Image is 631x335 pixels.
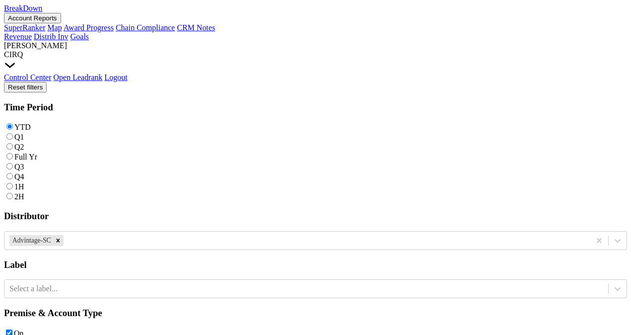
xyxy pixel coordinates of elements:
label: Q1 [14,133,24,141]
a: SuperRanker [4,23,46,32]
h3: Distributor [4,211,627,222]
label: YTD [14,123,31,131]
img: Dropdown Menu [4,59,16,71]
label: 2H [14,192,24,201]
a: Goals [70,32,89,41]
a: Logout [105,73,127,82]
a: CRM Notes [177,23,215,32]
label: Full Yr [14,153,37,161]
div: Dropdown Menu [4,73,627,82]
h3: Premise & Account Type [4,308,627,319]
div: [PERSON_NAME] [4,41,627,50]
a: Open Leadrank [54,73,103,82]
a: Control Center [4,73,52,82]
div: Account Reports [4,23,627,32]
button: Reset filters [4,82,47,92]
label: Q2 [14,143,24,151]
a: Distrib Inv [34,32,68,41]
h3: Label [4,259,627,270]
div: Advintage-SC [9,235,53,246]
div: Remove Advintage-SC [53,235,63,246]
h3: Time Period [4,102,627,113]
label: Q4 [14,172,24,181]
button: Account Reports [4,13,61,23]
a: Chain Compliance [116,23,175,32]
a: BreakDown [4,4,42,12]
label: 1H [14,182,24,191]
a: Award Progress [63,23,114,32]
a: Map [48,23,62,32]
label: Q3 [14,163,24,171]
span: CIRQ [4,50,23,59]
a: Revenue [4,32,32,41]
